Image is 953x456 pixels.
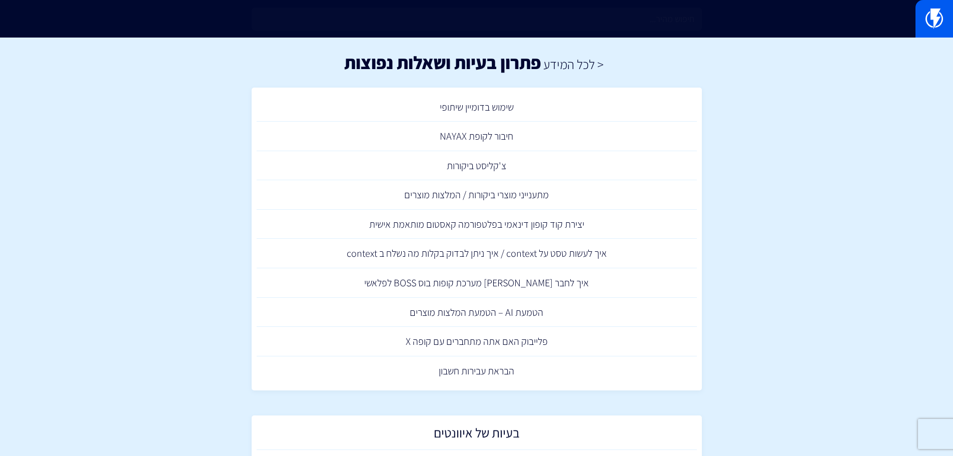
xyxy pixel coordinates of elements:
[257,268,697,298] a: איך לחבר [PERSON_NAME] מערכת קופות בוס BOSS לפלאשי
[257,180,697,210] a: מתענייני מוצרי ביקורות / המלצות מוצרים
[257,298,697,327] a: הטמעת AI – הטמעת המלצות מוצרים
[252,8,702,31] input: חיפוש מהיר...
[257,151,697,181] a: צ'קליסט ביקורות
[257,122,697,151] a: חיבור לקופת NAYAX
[257,327,697,356] a: פלייבוק האם אתה מתחברים עם קופה X
[257,420,697,450] a: בעיות של איוונטים
[257,210,697,239] a: יצירת קוד קופון דינאמי בפלטפורמה קאסטום מותאמת אישית
[257,93,697,122] a: שימוש בדומיין שיתופי
[543,56,604,73] a: < לכל המידע
[257,356,697,386] a: הבראת עבירות חשבון
[257,239,697,268] a: איך לעשות טסט על context / איך ניתן לבדוק בקלות מה נשלח ב context
[344,53,541,73] h1: פתרון בעיות ושאלות נפוצות
[262,425,692,445] h2: בעיות של איוונטים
